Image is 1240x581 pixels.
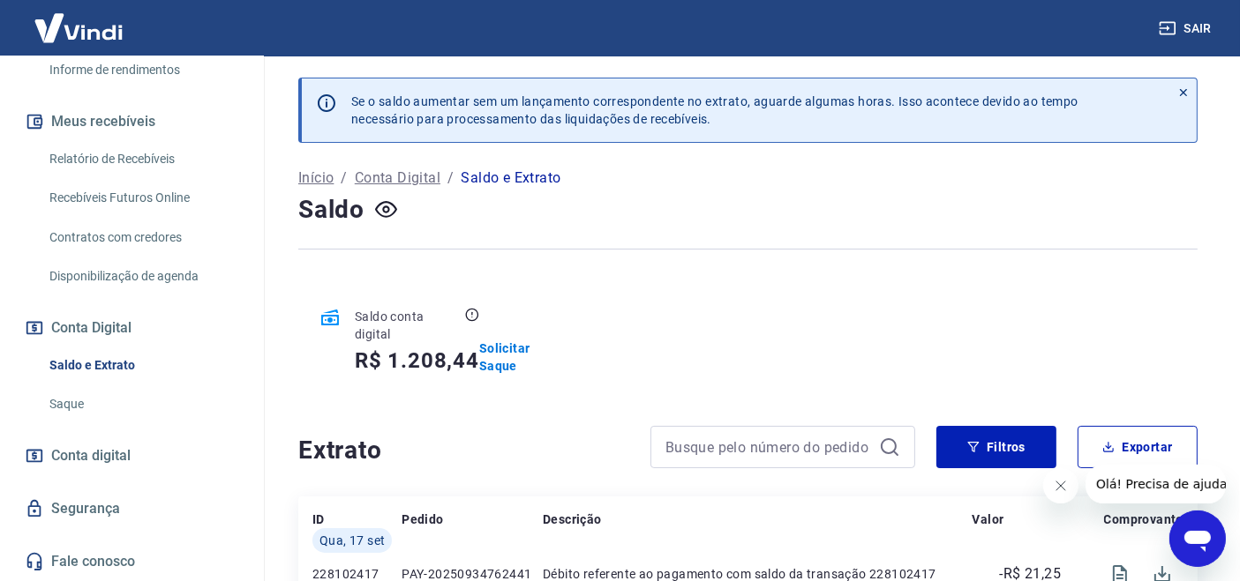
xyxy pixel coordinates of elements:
button: Meus recebíveis [21,102,243,141]
a: Fale conosco [21,542,243,581]
a: Conta Digital [355,168,440,189]
a: Relatório de Recebíveis [42,141,243,177]
span: Qua, 17 set [319,532,385,549]
button: Filtros [936,426,1056,468]
a: Segurança [21,489,243,528]
h4: Extrato [298,433,629,468]
a: Recebíveis Futuros Online [42,180,243,216]
a: Contratos com credores [42,220,243,256]
p: Saldo e Extrato [461,168,560,189]
button: Sair [1155,12,1219,45]
p: Saldo conta digital [355,308,462,343]
input: Busque pelo número do pedido [665,434,872,460]
iframe: Mensagem da empresa [1086,465,1226,503]
p: Valor [972,510,1003,528]
a: Saque [42,386,243,422]
p: Comprovante [1104,510,1184,528]
a: Saldo e Extrato [42,347,243,384]
span: Olá! Precisa de ajuda? [11,12,148,26]
span: Conta digital [51,443,131,468]
p: / [341,168,347,189]
p: ID [312,510,325,528]
button: Conta Digital [21,309,243,347]
img: Vindi [21,1,136,55]
p: Se o saldo aumentar sem um lançamento correspondente no extrato, aguarde algumas horas. Isso acon... [351,93,1078,128]
button: Exportar [1078,426,1198,468]
h4: Saldo [298,192,364,227]
a: Disponibilização de agenda [42,258,243,294]
iframe: Botão para abrir a janela de mensagens [1169,510,1226,567]
a: Início [298,168,334,189]
p: Pedido [402,510,443,528]
p: / [447,168,454,189]
a: Informe de rendimentos [42,52,243,88]
h5: R$ 1.208,44 [355,346,479,375]
p: Descrição [543,510,602,528]
a: Conta digital [21,436,243,475]
iframe: Fechar mensagem [1043,468,1078,503]
a: Solicitar Saque [479,339,567,375]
